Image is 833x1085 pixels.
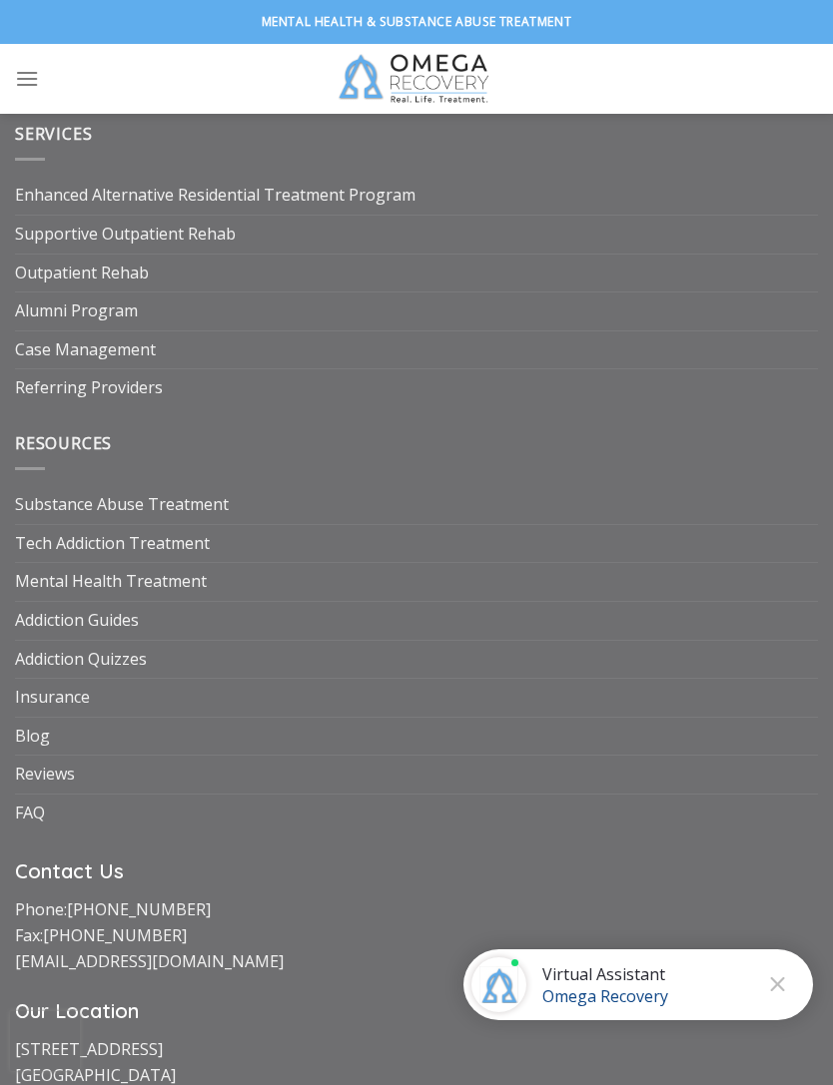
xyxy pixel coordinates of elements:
[15,216,236,254] a: Supportive Outpatient Rehab
[15,641,147,679] a: Addiction Quizzes
[15,486,229,524] a: Substance Abuse Treatment
[15,123,92,145] span: Services
[15,563,207,601] a: Mental Health Treatment
[15,718,50,756] a: Blog
[15,525,210,563] a: Tech Addiction Treatment
[15,255,149,292] a: Outpatient Rehab
[67,898,211,920] a: [PHONE_NUMBER]
[15,54,39,103] a: Menu
[15,369,163,407] a: Referring Providers
[15,331,156,369] a: Case Management
[15,897,818,974] p: Phone: Fax:
[10,1011,80,1071] iframe: reCAPTCHA
[15,756,75,794] a: Reviews
[15,602,139,640] a: Addiction Guides
[43,924,187,946] a: [PHONE_NUMBER]
[15,995,818,1027] h3: Our Location
[15,858,124,883] strong: Contact Us
[15,795,45,832] a: FAQ
[262,13,572,30] strong: Mental Health & Substance Abuse Treatment
[15,432,112,454] span: Resources
[15,292,138,330] a: Alumni Program
[15,679,90,717] a: Insurance
[15,950,284,972] a: [EMAIL_ADDRESS][DOMAIN_NAME]
[330,44,504,114] img: Omega Recovery
[15,177,416,215] a: Enhanced Alternative Residential Treatment Program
